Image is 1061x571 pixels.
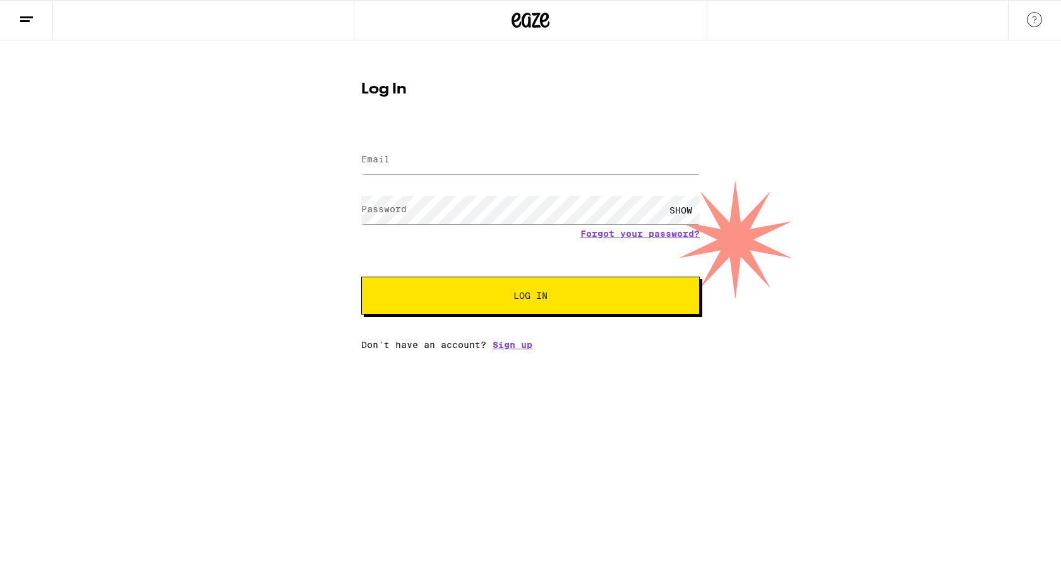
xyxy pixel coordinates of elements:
[361,82,700,97] h1: Log In
[513,291,548,300] span: Log In
[361,146,700,174] input: Email
[361,154,390,164] label: Email
[361,277,700,315] button: Log In
[361,340,700,350] div: Don't have an account?
[580,229,700,239] a: Forgot your password?
[662,196,700,224] div: SHOW
[361,204,407,214] label: Password
[493,340,532,350] a: Sign up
